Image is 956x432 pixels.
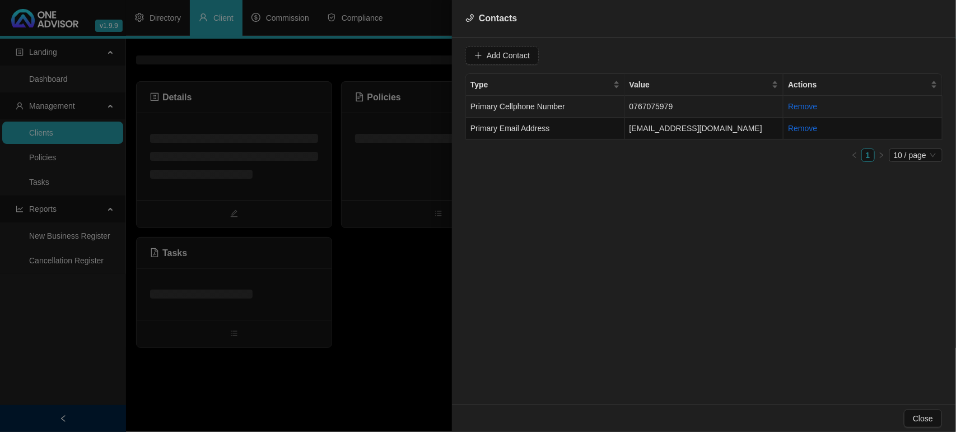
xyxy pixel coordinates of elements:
li: 1 [861,148,875,162]
span: 10 / page [894,149,938,161]
button: Close [904,410,942,428]
span: Actions [788,78,929,91]
span: Primary Email Address [470,124,550,133]
button: left [848,148,861,162]
a: 1 [862,149,874,161]
th: Type [466,74,625,96]
span: left [851,152,858,159]
span: right [878,152,885,159]
span: Primary Cellphone Number [470,102,565,111]
li: Next Page [875,148,888,162]
span: Add Contact [487,49,530,62]
button: Add Contact [465,47,539,64]
button: right [875,148,888,162]
span: Value [629,78,770,91]
span: Contacts [479,13,517,23]
td: 0767075979 [625,96,784,118]
a: Remove [788,124,817,133]
span: phone [465,13,474,22]
div: Page Size [889,148,943,162]
a: Remove [788,102,817,111]
span: plus [474,52,482,59]
td: [EMAIL_ADDRESS][DOMAIN_NAME] [625,118,784,140]
span: Close [913,412,933,425]
th: Value [625,74,784,96]
span: Type [470,78,611,91]
li: Previous Page [848,148,861,162]
th: Actions [784,74,943,96]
